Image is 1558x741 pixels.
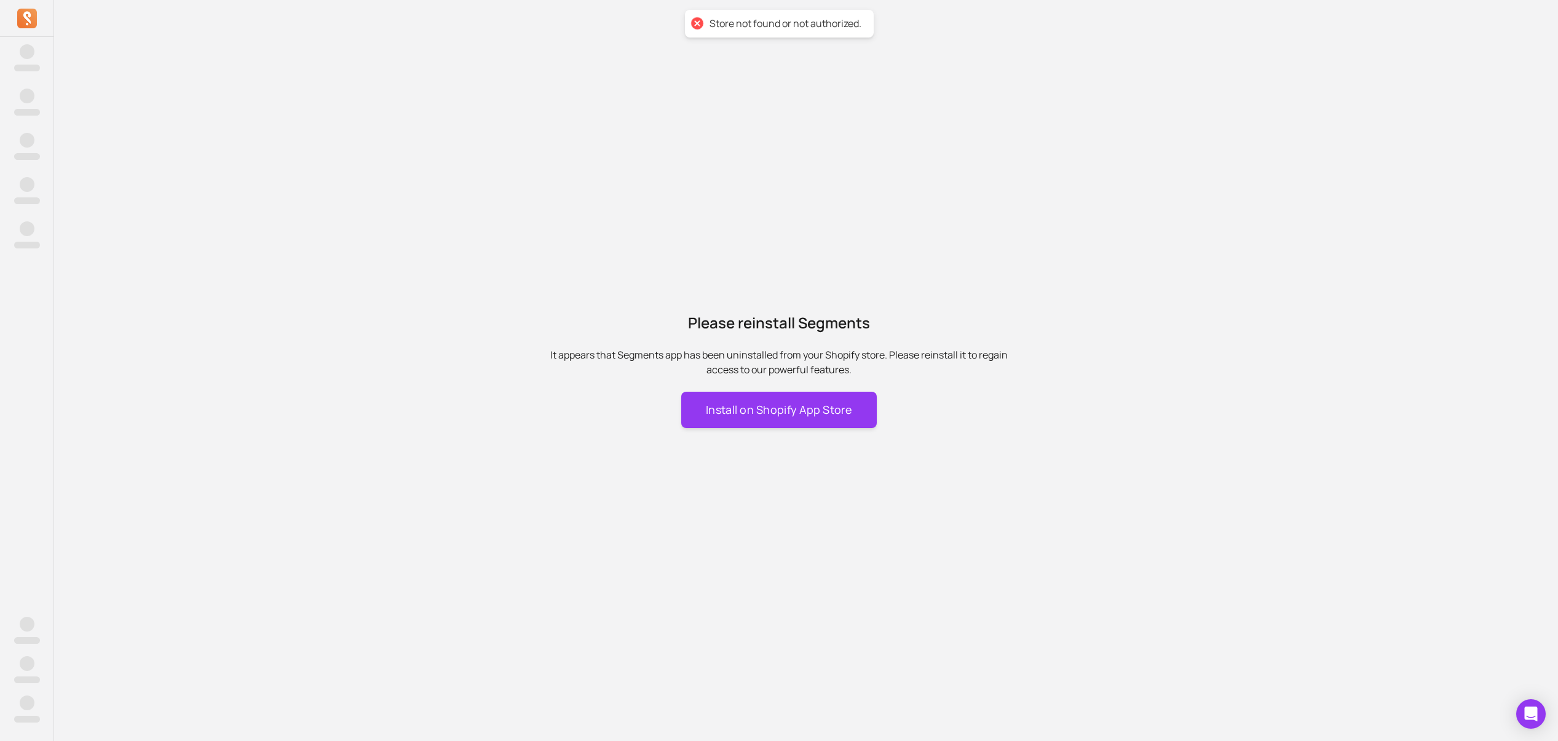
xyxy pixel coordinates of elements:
span: ‌ [20,177,34,192]
div: Open Intercom Messenger [1516,699,1546,729]
span: ‌ [20,695,34,710]
button: Install on Shopify App Store [681,392,877,428]
span: ‌ [20,89,34,103]
span: ‌ [14,716,40,723]
span: ‌ [20,617,34,632]
span: ‌ [14,242,40,248]
span: ‌ [14,637,40,644]
span: ‌ [20,656,34,671]
span: ‌ [14,109,40,116]
span: ‌ [14,197,40,204]
span: ‌ [14,153,40,160]
div: Store not found or not authorized. [710,17,861,30]
span: ‌ [20,133,34,148]
h1: Please reinstall Segments [543,313,1015,333]
p: It appears that Segments app has been uninstalled from your Shopify store. Please reinstall it to... [543,347,1015,377]
span: ‌ [20,221,34,236]
span: ‌ [14,65,40,71]
span: ‌ [14,676,40,683]
span: ‌ [20,44,34,59]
